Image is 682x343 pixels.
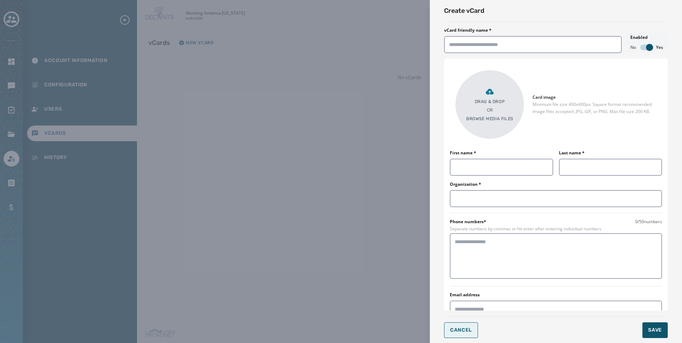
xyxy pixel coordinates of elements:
[450,292,480,298] label: Email address
[450,150,476,156] label: First name *
[450,327,472,333] span: Cancel
[533,109,653,114] span: Image files accepted: JPG, GIF, or PNG. Max file size 200 KB.
[630,35,665,40] label: Enabled
[648,327,662,334] span: Save
[475,99,505,104] p: Drag & Drop
[444,27,492,33] label: vCard friendly name *
[450,181,481,187] label: Organization *
[635,219,662,225] span: 0 / 50 numbers
[656,45,663,50] span: Yes
[450,226,662,232] span: Separate numbers by commas or hit enter after entering individual numbers
[630,45,636,50] span: No
[533,102,653,107] span: Minimum file size 400x400px. Square format recommended.
[642,322,668,338] button: Save
[466,116,513,122] p: Browse media files
[450,219,486,225] label: Phone numbers*
[533,94,653,100] span: Card image
[444,6,668,16] h2: Create vCard
[487,107,493,113] p: OR
[559,150,585,156] label: Last name *
[444,322,478,338] button: Cancel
